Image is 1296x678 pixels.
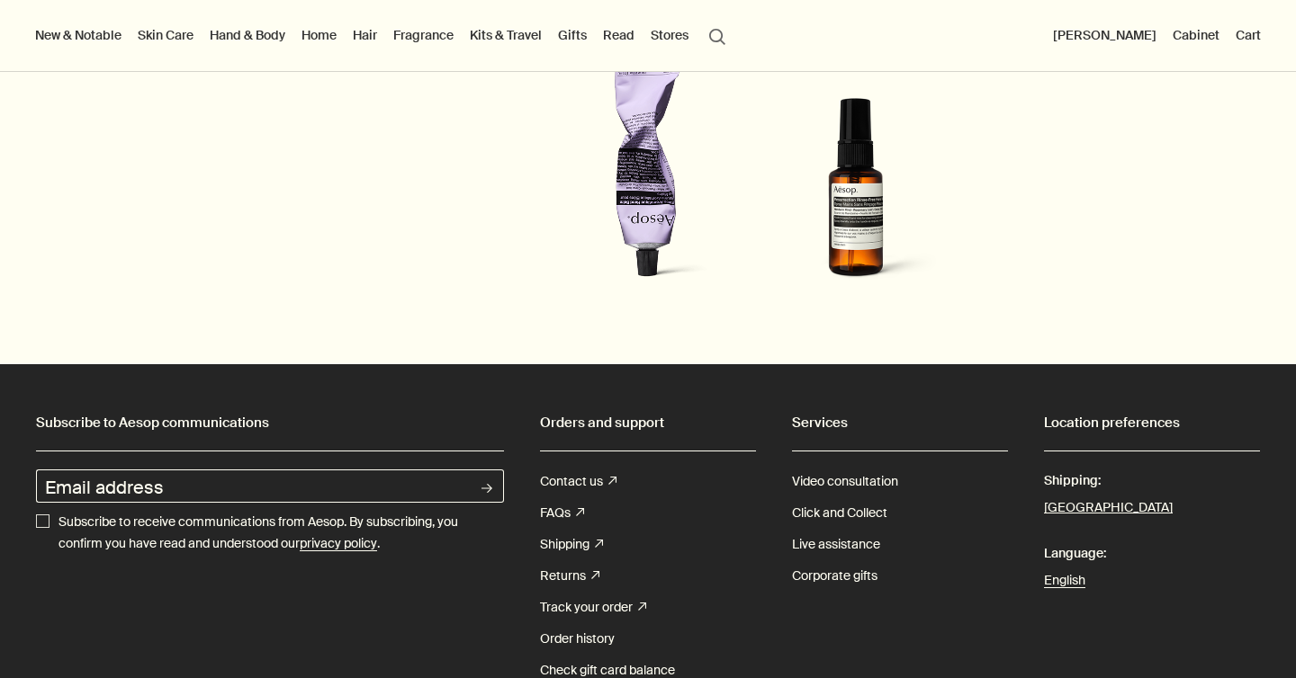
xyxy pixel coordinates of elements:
[134,23,197,47] a: Skin Care
[792,529,880,560] a: Live assistance
[1044,409,1260,436] h2: Location preferences
[792,466,898,497] a: Video consultation
[1044,569,1260,592] a: English
[206,23,289,47] a: Hand & Body
[758,98,949,298] a: resurrection_rinse_free_mist
[300,535,377,551] u: privacy policy
[31,23,125,47] button: New & Notable
[300,533,377,555] a: privacy policy
[36,409,504,436] h2: Subscribe to Aesop communications
[298,23,340,47] a: Home
[792,560,877,592] a: Corporate gifts
[540,560,599,592] a: Returns
[1044,496,1173,520] button: [GEOGRAPHIC_DATA]
[758,98,949,293] img: resurrection_rinse_free_mist
[1049,23,1160,47] button: [PERSON_NAME]
[554,23,590,47] a: Gifts
[792,409,1008,436] h2: Services
[792,497,887,529] a: Click and Collect
[701,18,733,52] button: Open search
[390,23,457,47] a: Fragrance
[544,48,751,298] a: Eleos_hand_balm_T75BM18_image
[599,23,638,47] a: Read
[1169,23,1223,47] a: Cabinet
[540,497,584,529] a: FAQs
[540,409,756,436] h2: Orders and support
[540,529,603,560] a: Shipping
[466,23,545,47] a: Kits & Travel
[349,23,381,47] a: Hair
[1044,538,1260,569] span: Language:
[58,512,504,555] p: Subscribe to receive communications from Aesop. By subscribing, you confirm you have read and und...
[1044,465,1260,496] span: Shipping:
[540,466,616,497] a: Contact us
[647,23,692,47] button: Stores
[540,592,646,623] a: Track your order
[540,623,615,655] a: Order history
[36,469,471,503] input: Email address
[1232,23,1264,47] button: Cart
[544,48,751,293] img: Eleos_hand_balm_T75BM18_image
